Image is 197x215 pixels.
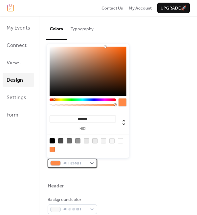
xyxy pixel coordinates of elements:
span: Design [7,75,23,85]
div: Header [48,183,64,189]
div: rgb(255, 255, 255) [118,138,123,143]
div: rgb(74, 74, 74) [58,138,63,143]
div: rgb(0, 0, 0) [50,138,55,143]
a: Connect [3,38,34,52]
div: rgb(108, 108, 108) [67,138,72,143]
div: rgb(248, 248, 248) [109,138,115,143]
span: Settings [7,93,26,103]
button: Colors [46,16,67,39]
span: Form [7,110,18,120]
span: Views [7,58,21,68]
div: rgb(231, 231, 231) [84,138,89,143]
a: Views [3,55,34,70]
a: My Events [3,21,34,35]
a: Form [3,108,34,122]
div: Background color [48,196,96,203]
div: rgb(255, 137, 70) [50,147,55,152]
a: Design [3,73,34,87]
button: Upgrade🚀 [157,3,190,13]
img: logo [7,4,14,11]
a: My Account [129,5,152,11]
div: rgb(235, 235, 235) [92,138,98,143]
span: #F8F8F8FF [63,206,87,213]
span: Connect [7,40,27,51]
span: #FF8946FF [63,160,87,167]
div: rgb(243, 243, 243) [101,138,106,143]
a: Contact Us [101,5,123,11]
a: Settings [3,90,34,104]
span: My Events [7,23,30,33]
label: hex [50,127,116,131]
button: Typography [67,16,98,39]
div: rgb(153, 153, 153) [75,138,80,143]
span: Upgrade 🚀 [161,5,186,11]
